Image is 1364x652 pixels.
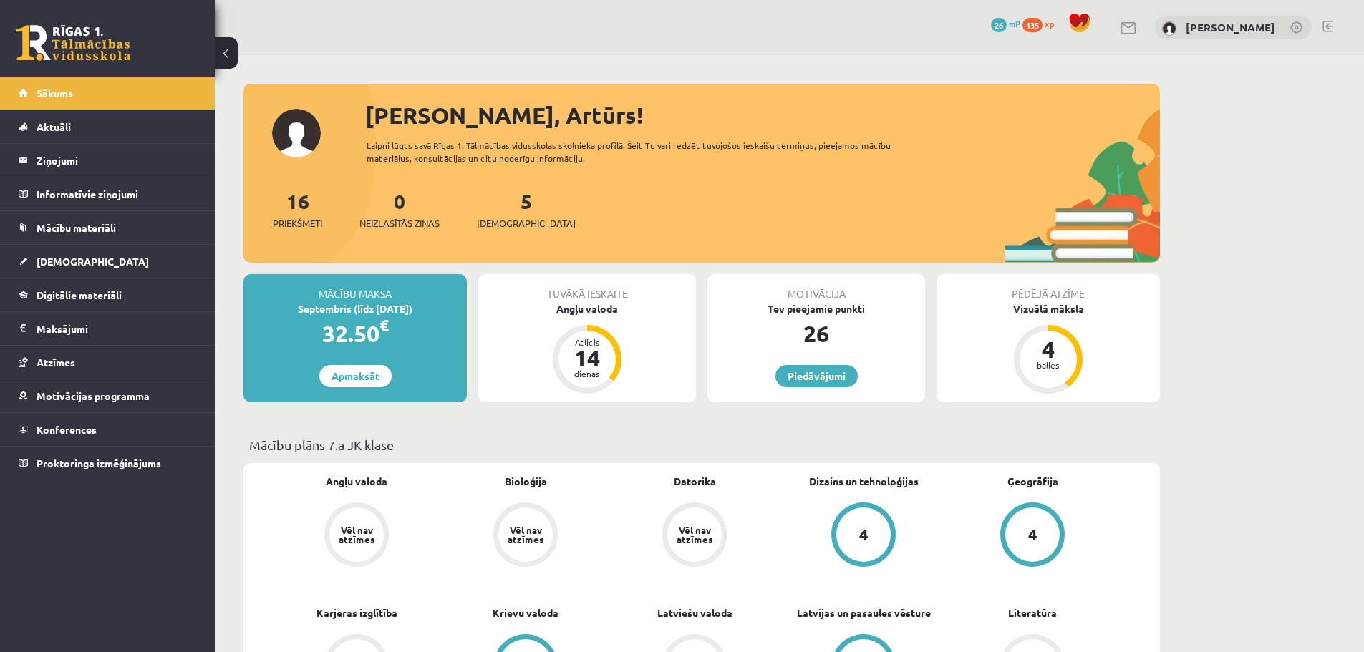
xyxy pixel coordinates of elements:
[566,346,609,369] div: 14
[478,274,696,301] div: Tuvākā ieskaite
[1027,338,1070,361] div: 4
[37,356,75,369] span: Atzīmes
[566,338,609,346] div: Atlicis
[19,379,197,412] a: Motivācijas programma
[37,255,149,268] span: [DEMOGRAPHIC_DATA]
[19,177,197,210] a: Informatīvie ziņojumi
[657,605,732,621] a: Latviešu valoda
[37,457,161,469] span: Proktoringa izmēģinājums
[37,423,97,436] span: Konferences
[19,144,197,177] a: Ziņojumi
[948,502,1117,570] a: 4
[1009,18,1020,29] span: mP
[478,301,696,396] a: Angļu valoda Atlicis 14 dienas
[937,301,1160,316] div: Vizuālā māksla
[19,110,197,143] a: Aktuāli
[273,188,322,230] a: 16Priekšmeti
[493,605,558,621] a: Krievu valoda
[1022,18,1061,29] a: 135 xp
[797,605,931,621] a: Latvijas un pasaules vēsture
[249,435,1154,454] p: Mācību plāns 7.a JK klase
[478,301,696,316] div: Angļu valoda
[16,25,130,61] a: Rīgas 1. Tālmācības vidusskola
[243,274,467,301] div: Mācību maksa
[359,216,440,230] span: Neizlasītās ziņas
[937,301,1160,396] a: Vizuālā māksla 4 balles
[506,525,546,544] div: Vēl nav atzīmes
[1028,527,1037,542] div: 4
[359,188,440,230] a: 0Neizlasītās ziņas
[37,87,73,99] span: Sākums
[273,216,322,230] span: Priekšmeti
[937,274,1160,301] div: Pēdējā atzīme
[674,525,715,544] div: Vēl nav atzīmes
[19,312,197,345] a: Maksājumi
[379,315,389,336] span: €
[779,502,948,570] a: 4
[367,139,916,165] div: Laipni lūgts savā Rīgas 1. Tālmācības vidusskolas skolnieka profilā. Šeit Tu vari redzēt tuvojošo...
[505,474,547,489] a: Bioloģija
[477,188,576,230] a: 5[DEMOGRAPHIC_DATA]
[991,18,1020,29] a: 26 mP
[37,144,197,177] legend: Ziņojumi
[1045,18,1054,29] span: xp
[1186,20,1275,34] a: [PERSON_NAME]
[37,312,197,345] legend: Maksājumi
[272,502,441,570] a: Vēl nav atzīmes
[37,288,122,301] span: Digitālie materiāli
[37,120,71,133] span: Aktuāli
[477,216,576,230] span: [DEMOGRAPHIC_DATA]
[707,301,925,316] div: Tev pieejamie punkti
[319,365,392,387] a: Apmaksāt
[337,525,377,544] div: Vēl nav atzīmes
[1008,605,1057,621] a: Literatūra
[1007,474,1058,489] a: Ģeogrāfija
[1027,361,1070,369] div: balles
[243,301,467,316] div: Septembris (līdz [DATE])
[243,316,467,351] div: 32.50
[19,245,197,278] a: [DEMOGRAPHIC_DATA]
[566,369,609,378] div: dienas
[19,413,197,446] a: Konferences
[365,98,1160,132] div: [PERSON_NAME], Artūrs!
[19,211,197,244] a: Mācību materiāli
[441,502,610,570] a: Vēl nav atzīmes
[859,527,869,542] div: 4
[707,274,925,301] div: Motivācija
[19,278,197,311] a: Digitālie materiāli
[19,447,197,480] a: Proktoringa izmēģinājums
[610,502,779,570] a: Vēl nav atzīmes
[1162,21,1176,36] img: Artūrs Šefanovskis
[775,365,858,387] a: Piedāvājumi
[316,605,397,621] a: Karjeras izglītība
[1022,18,1043,32] span: 135
[991,18,1007,32] span: 26
[37,177,197,210] legend: Informatīvie ziņojumi
[37,389,150,402] span: Motivācijas programma
[19,77,197,110] a: Sākums
[674,474,716,489] a: Datorika
[326,474,387,489] a: Angļu valoda
[37,221,116,234] span: Mācību materiāli
[707,316,925,351] div: 26
[19,346,197,379] a: Atzīmes
[809,474,919,489] a: Dizains un tehnoloģijas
